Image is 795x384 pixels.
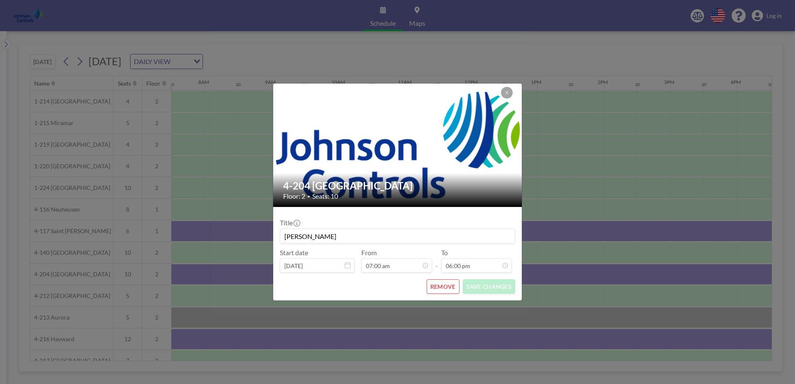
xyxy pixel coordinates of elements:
[280,219,299,227] label: Title
[463,279,515,294] button: SAVE CHANGES
[273,75,523,215] img: 537.png
[280,249,308,257] label: Start date
[307,193,310,199] span: •
[435,251,438,270] span: -
[312,192,338,200] span: Seats: 10
[441,249,448,257] label: To
[427,279,459,294] button: REMOVE
[280,229,515,243] input: (No title)
[283,192,305,200] span: Floor: 2
[283,180,513,192] h2: 4-204 [GEOGRAPHIC_DATA]
[361,249,377,257] label: From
